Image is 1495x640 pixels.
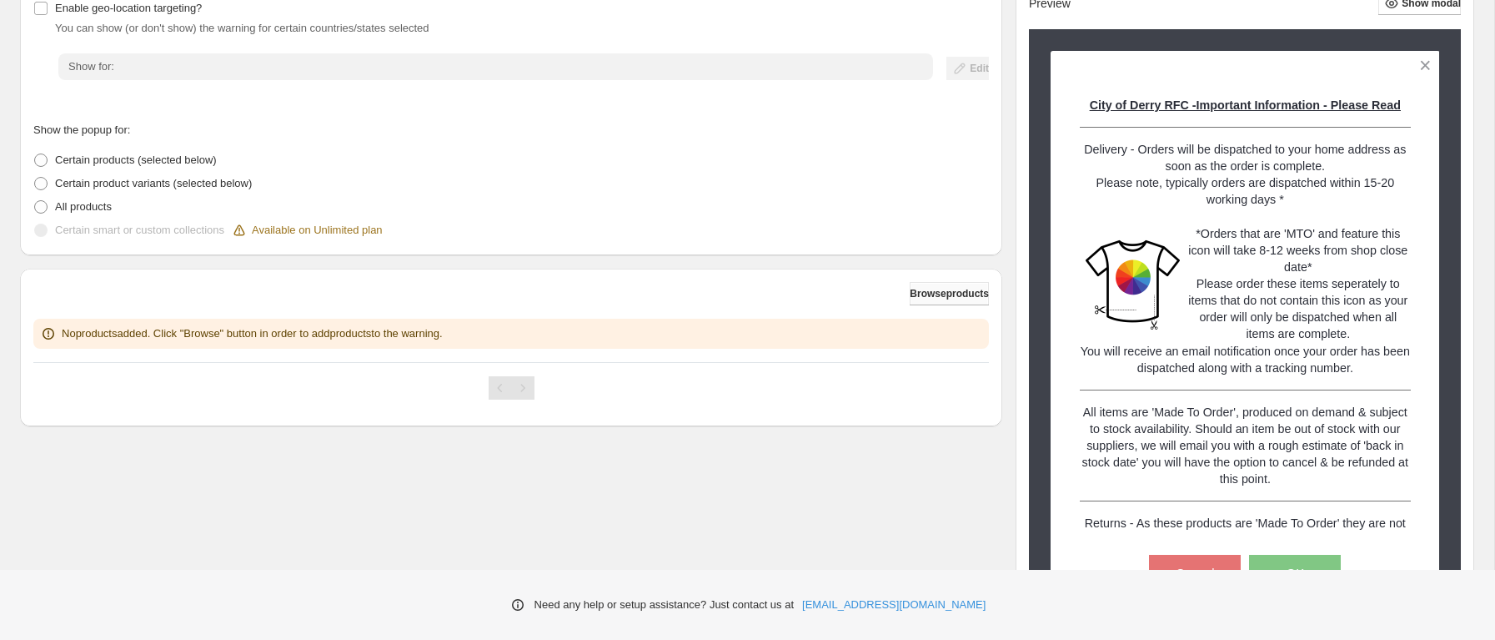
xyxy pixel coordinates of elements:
p: Certain smart or custom collections [55,222,224,239]
button: Browseproducts [910,282,989,305]
p: *Orders that are 'MTO' and feature this icon will take 8-12 weeks from shop close date* [1186,225,1410,275]
span: Certain product variants (selected below) [55,177,252,189]
span: You can show (or don't show) the warning for certain countries/states selected [55,22,429,34]
p: All products [55,199,112,215]
p: Delivery - Orders will be dispatched to your home address as soon as the order is complete. [1080,141,1411,174]
span: Browse products [910,287,989,300]
span: Show the popup for: [33,123,130,136]
p: All items are 'Made To Order', produced on demand & subject to stock availability. Should an item... [1080,404,1411,487]
button: Cancel [1149,555,1241,592]
span: Show for: [68,60,114,73]
p: Please note, typically orders are dispatched within 15-20 working days * [1080,174,1411,208]
a: [EMAIL_ADDRESS][DOMAIN_NAME] [802,597,986,613]
button: OK [1249,555,1341,592]
div: Available on Unlimited plan [231,222,383,239]
p: Please order these items seperately to items that do not contain this icon as your order will onl... [1186,275,1410,342]
strong: City of Derry RFC -Important Information - Please Read [1090,98,1401,112]
p: You will receive an email notification once your order has been dispatched along with a tracking ... [1080,343,1411,376]
span: Enable geo-location targeting? [55,2,202,14]
span: Certain products (selected below) [55,154,217,166]
p: No products added. Click "Browse" button in order to add products to the warning. [62,325,443,342]
p: Returns - As these products are 'Made To Order' they are not eligible for return and can not be e... [1080,515,1411,548]
nav: Pagination [489,376,534,400]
